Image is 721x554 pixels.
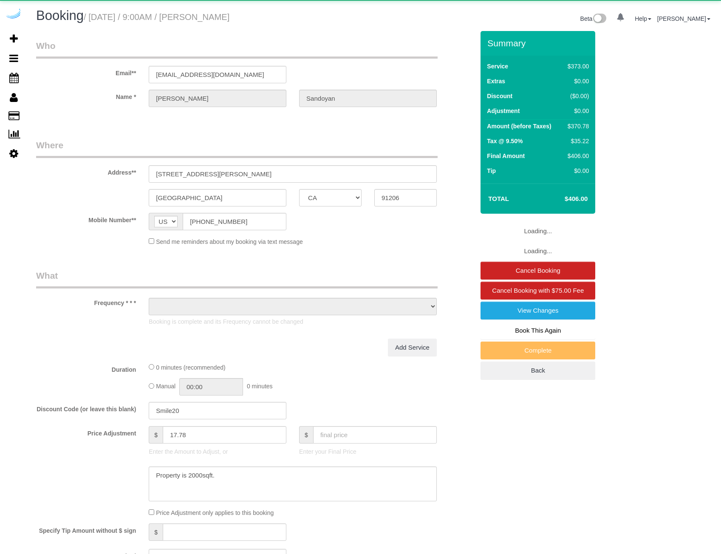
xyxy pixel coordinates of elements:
[30,296,142,307] label: Frequency * * *
[487,92,512,100] label: Discount
[488,195,509,202] strong: Total
[30,90,142,101] label: Name *
[149,426,163,444] span: $
[481,322,595,339] a: Book This Again
[564,107,589,115] div: $0.00
[30,402,142,413] label: Discount Code (or leave this blank)
[388,339,437,356] a: Add Service
[657,15,710,22] a: [PERSON_NAME]
[247,383,273,390] span: 0 minutes
[84,12,229,22] small: / [DATE] / 9:00AM / [PERSON_NAME]
[487,38,591,48] h3: Summary
[30,213,142,224] label: Mobile Number**
[487,77,505,85] label: Extras
[149,90,286,107] input: First Name**
[5,8,22,20] img: Automaid Logo
[149,317,437,326] p: Booking is complete and its Frequency cannot be changed
[592,14,606,25] img: New interface
[156,383,175,390] span: Manual
[487,137,523,145] label: Tax @ 9.50%
[564,167,589,175] div: $0.00
[539,195,588,203] h4: $406.00
[374,189,437,206] input: Zip Code**
[299,90,437,107] input: Last Name**
[487,122,551,130] label: Amount (before Taxes)
[299,447,437,456] p: Enter your Final Price
[580,15,607,22] a: Beta
[487,167,496,175] label: Tip
[564,92,589,100] div: ($0.00)
[36,269,438,288] legend: What
[299,426,313,444] span: $
[156,509,274,516] span: Price Adjustment only applies to this booking
[481,362,595,379] a: Back
[492,287,584,294] span: Cancel Booking with $75.00 Fee
[183,213,286,230] input: Mobile Number**
[30,426,142,438] label: Price Adjustment
[313,426,437,444] input: final price
[149,523,163,541] span: $
[481,302,595,319] a: View Changes
[564,137,589,145] div: $35.22
[487,62,508,71] label: Service
[564,62,589,71] div: $373.00
[564,122,589,130] div: $370.78
[36,8,84,23] span: Booking
[487,107,520,115] label: Adjustment
[481,282,595,300] a: Cancel Booking with $75.00 Fee
[149,447,286,456] p: Enter the Amount to Adjust, or
[156,238,303,245] span: Send me reminders about my booking via text message
[481,262,595,280] a: Cancel Booking
[36,139,438,158] legend: Where
[564,152,589,160] div: $406.00
[487,152,525,160] label: Final Amount
[156,364,225,371] span: 0 minutes (recommended)
[564,77,589,85] div: $0.00
[635,15,651,22] a: Help
[30,362,142,374] label: Duration
[36,40,438,59] legend: Who
[30,523,142,535] label: Specify Tip Amount without $ sign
